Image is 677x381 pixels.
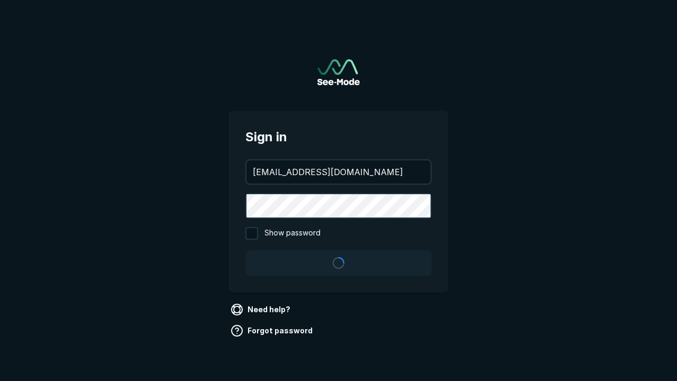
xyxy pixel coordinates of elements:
a: Go to sign in [317,59,360,85]
a: Forgot password [228,322,317,339]
span: Show password [264,227,321,240]
input: your@email.com [246,160,431,184]
span: Sign in [245,128,432,147]
img: See-Mode Logo [317,59,360,85]
a: Need help? [228,301,295,318]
